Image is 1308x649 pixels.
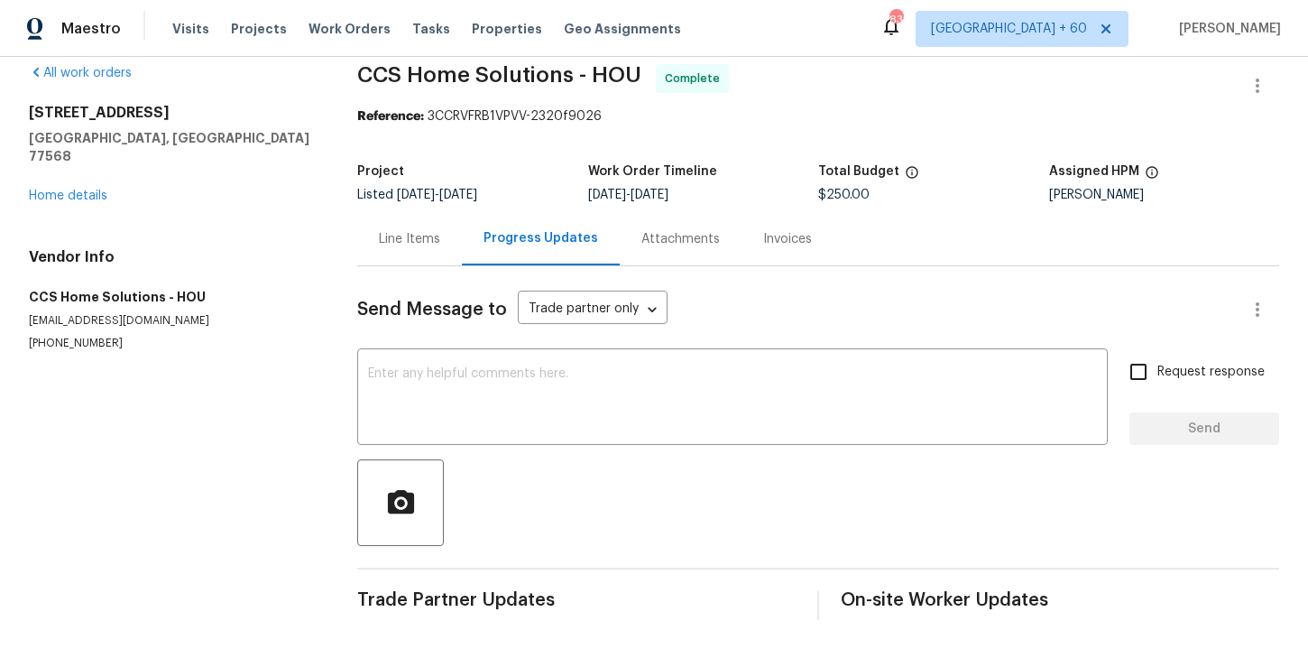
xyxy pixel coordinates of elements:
[1049,165,1139,178] h5: Assigned HPM
[29,67,132,79] a: All work orders
[29,190,107,202] a: Home details
[29,248,314,266] h4: Vendor Info
[29,288,314,306] h5: CCS Home Solutions - HOU
[1172,20,1281,38] span: [PERSON_NAME]
[931,20,1087,38] span: [GEOGRAPHIC_DATA] + 60
[641,230,720,248] div: Attachments
[357,591,796,609] span: Trade Partner Updates
[588,165,717,178] h5: Work Order Timeline
[29,129,314,165] h5: [GEOGRAPHIC_DATA], [GEOGRAPHIC_DATA] 77568
[665,70,727,88] span: Complete
[1049,189,1280,201] div: [PERSON_NAME]
[439,189,477,201] span: [DATE]
[472,20,542,38] span: Properties
[357,107,1279,125] div: 3CCRVFRB1VPVV-2320f9026
[397,189,477,201] span: -
[29,336,314,351] p: [PHONE_NUMBER]
[61,20,121,38] span: Maestro
[818,165,899,178] h5: Total Budget
[357,110,424,123] b: Reference:
[889,11,902,29] div: 830
[763,230,812,248] div: Invoices
[631,189,668,201] span: [DATE]
[172,20,209,38] span: Visits
[309,20,391,38] span: Work Orders
[357,64,641,86] span: CCS Home Solutions - HOU
[29,313,314,329] p: [EMAIL_ADDRESS][DOMAIN_NAME]
[905,165,919,189] span: The total cost of line items that have been proposed by Opendoor. This sum includes line items th...
[841,591,1279,609] span: On-site Worker Updates
[357,189,477,201] span: Listed
[818,189,870,201] span: $250.00
[379,230,440,248] div: Line Items
[484,229,598,247] div: Progress Updates
[412,23,450,35] span: Tasks
[397,189,435,201] span: [DATE]
[518,295,668,325] div: Trade partner only
[588,189,626,201] span: [DATE]
[357,301,507,319] span: Send Message to
[1157,363,1265,382] span: Request response
[564,20,681,38] span: Geo Assignments
[231,20,287,38] span: Projects
[1145,165,1159,189] span: The hpm assigned to this work order.
[588,189,668,201] span: -
[29,104,314,122] h2: [STREET_ADDRESS]
[357,165,404,178] h5: Project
